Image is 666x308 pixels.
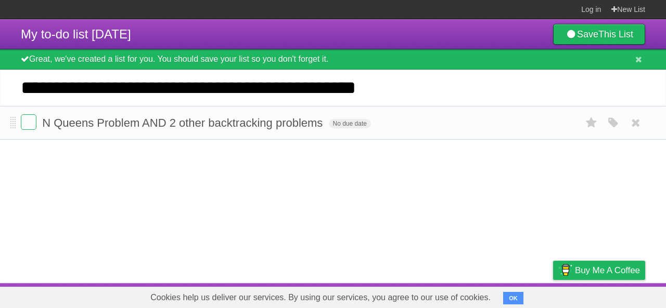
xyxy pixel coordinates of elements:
a: Suggest a feature [580,286,645,305]
a: Privacy [540,286,567,305]
button: OK [503,292,523,304]
span: My to-do list [DATE] [21,27,131,41]
span: N Queens Problem AND 2 other backtracking problems [42,116,325,129]
span: Cookies help us deliver our services. By using our services, you agree to our use of cookies. [140,287,501,308]
a: Developers [449,286,491,305]
b: This List [598,29,633,39]
span: No due date [329,119,371,128]
a: Buy me a coffee [553,261,645,280]
label: Done [21,114,36,130]
img: Buy me a coffee [558,261,572,279]
a: Terms [504,286,527,305]
a: About [415,286,437,305]
a: SaveThis List [553,24,645,45]
label: Star task [582,114,601,131]
span: Buy me a coffee [575,261,640,279]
